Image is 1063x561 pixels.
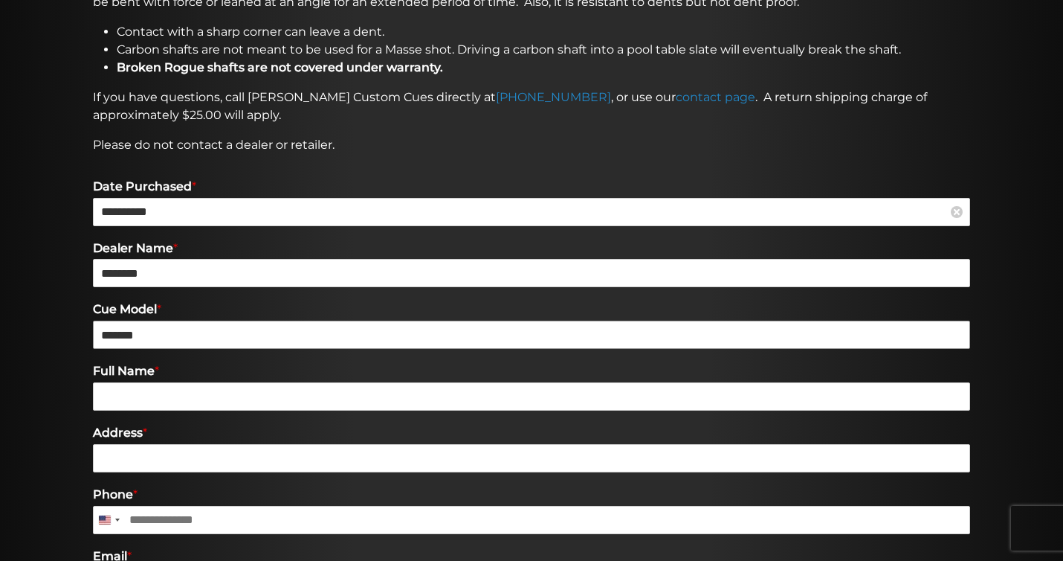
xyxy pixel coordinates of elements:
[93,506,124,534] button: Selected country
[93,487,970,503] label: Phone
[496,90,611,104] a: [PHONE_NUMBER]
[93,302,970,318] label: Cue Model
[93,506,970,534] input: Phone
[93,89,970,124] p: If you have questions, call [PERSON_NAME] Custom Cues directly at , or use our . A return shippin...
[117,60,443,74] strong: Broken Rogue shafts are not covered under warranty.
[117,23,970,41] li: Contact with a sharp corner can leave a dent.
[676,90,755,104] a: contact page
[117,41,970,59] li: Carbon shafts are not meant to be used for a Masse shot. Driving a carbon shaft into a pool table...
[93,426,970,441] label: Address
[93,241,970,257] label: Dealer Name
[93,364,970,379] label: Full Name
[93,179,970,195] label: Date Purchased
[951,206,963,218] a: Clear Date
[93,136,970,154] p: Please do not contact a dealer or retailer.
